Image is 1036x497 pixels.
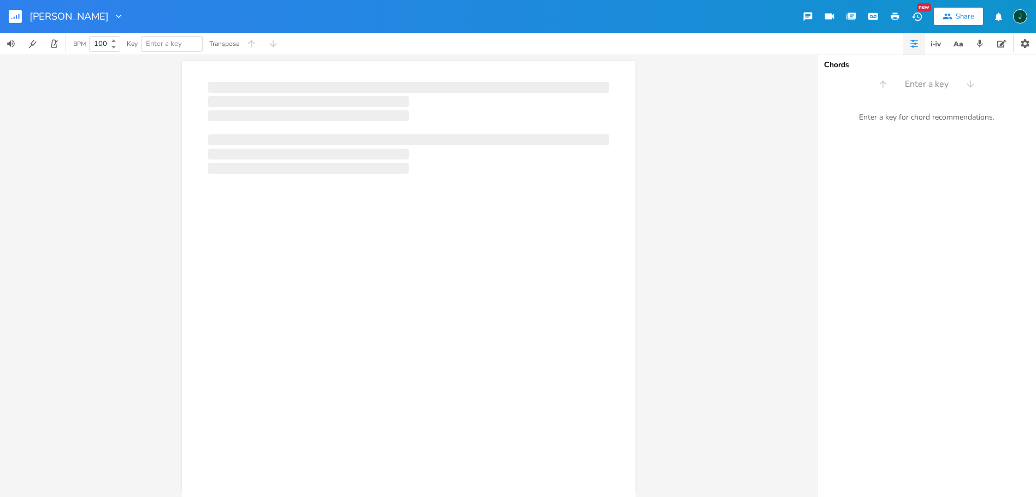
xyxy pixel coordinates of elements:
[1013,9,1027,23] div: Jim63
[817,106,1036,129] div: Enter a key for chord recommendations.
[934,8,983,25] button: Share
[906,7,928,26] button: New
[146,39,182,49] span: Enter a key
[209,40,239,47] div: Transpose
[956,11,974,21] div: Share
[1013,4,1027,29] button: J
[73,41,86,47] div: BPM
[905,78,949,91] span: Enter a key
[917,3,931,11] div: New
[824,61,1029,69] div: Chords
[127,40,138,47] div: Key
[30,11,109,21] span: [PERSON_NAME]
